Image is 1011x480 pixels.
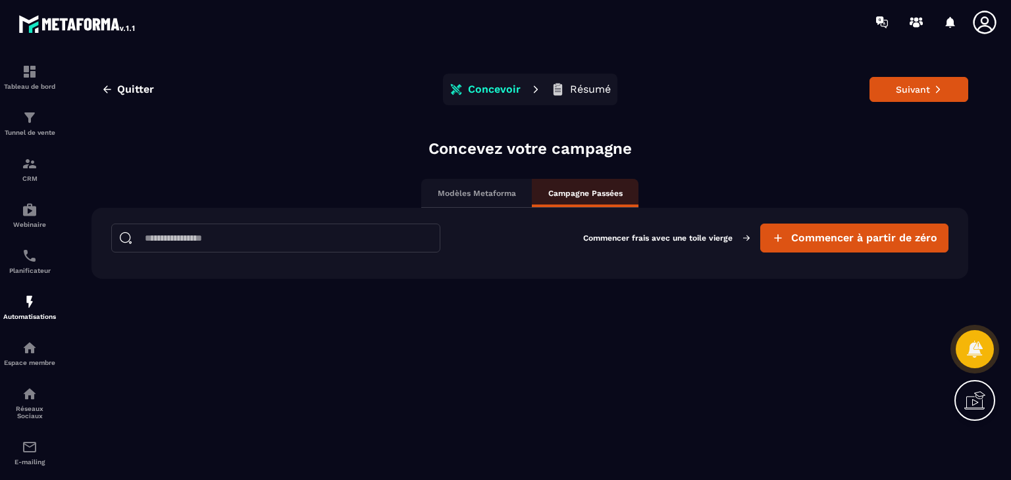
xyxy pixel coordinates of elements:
[3,376,56,429] a: social-networksocial-networkRéseaux Sociaux
[22,156,38,172] img: formation
[117,83,154,96] span: Quitter
[3,238,56,284] a: schedulerschedulerPlanificateur
[3,284,56,330] a: automationsautomationsAutomatisations
[548,188,623,199] p: Campagne Passées
[22,340,38,356] img: automations
[22,294,38,310] img: automations
[3,359,56,366] p: Espace membre
[468,83,521,96] p: Concevoir
[791,231,937,245] span: Commencer à partir de zéro
[428,138,632,159] p: Concevez votre campagne
[3,429,56,475] a: emailemailE-mailing
[3,146,56,192] a: formationformationCRM
[22,439,38,455] img: email
[3,175,56,182] p: CRM
[3,221,56,228] p: Webinaire
[18,12,137,36] img: logo
[760,224,948,252] button: Commencer à partir de zéro
[22,386,38,402] img: social-network
[869,77,968,102] button: Suivant
[3,313,56,320] p: Automatisations
[3,192,56,238] a: automationsautomationsWebinaire
[22,110,38,126] img: formation
[22,248,38,264] img: scheduler
[570,83,611,96] p: Résumé
[22,64,38,80] img: formation
[3,100,56,146] a: formationformationTunnel de vente
[3,129,56,136] p: Tunnel de vente
[446,76,525,103] button: Concevoir
[3,54,56,100] a: formationformationTableau de bord
[22,202,38,218] img: automations
[438,188,516,199] p: Modèles Metaforma
[3,458,56,466] p: E-mailing
[3,83,56,90] p: Tableau de bord
[3,267,56,274] p: Planificateur
[583,233,750,243] p: Commencer frais avec une toile vierge
[547,76,615,103] button: Résumé
[3,330,56,376] a: automationsautomationsEspace membre
[91,78,164,101] button: Quitter
[3,405,56,420] p: Réseaux Sociaux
